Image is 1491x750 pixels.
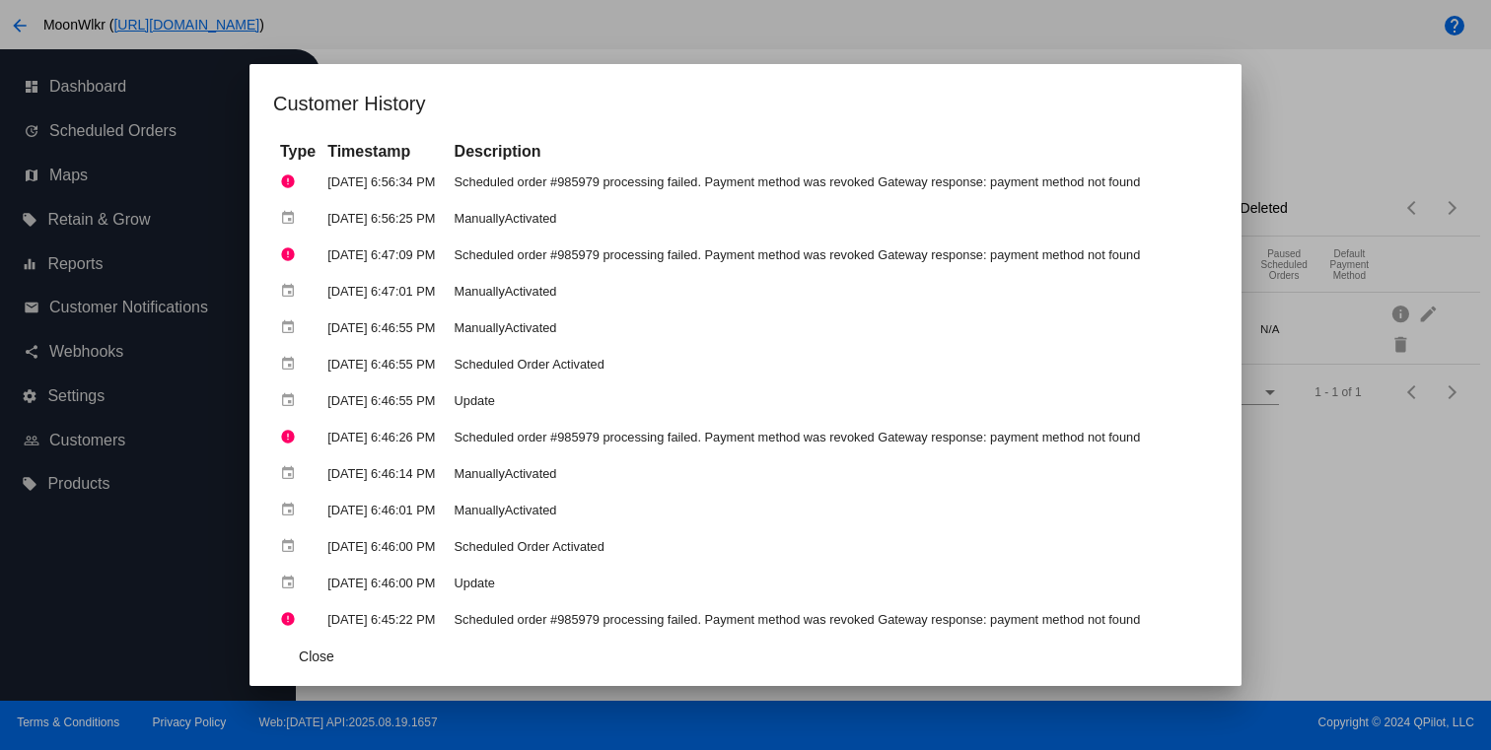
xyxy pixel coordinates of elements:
[322,529,447,564] td: [DATE] 6:46:00 PM
[280,167,304,197] mat-icon: error
[280,239,304,270] mat-icon: error
[280,568,304,598] mat-icon: event
[322,274,447,308] td: [DATE] 6:47:01 PM
[322,602,447,637] td: [DATE] 6:45:22 PM
[450,238,1216,272] td: Scheduled order #985979 processing failed. Payment method was revoked Gateway response: payment m...
[280,385,304,416] mat-icon: event
[322,141,447,163] th: Timestamp
[450,141,1216,163] th: Description
[322,310,447,345] td: [DATE] 6:46:55 PM
[273,88,1218,119] h1: Customer History
[450,566,1216,600] td: Update
[450,310,1216,345] td: ManuallyActivated
[450,602,1216,637] td: Scheduled order #985979 processing failed. Payment method was revoked Gateway response: payment m...
[450,165,1216,199] td: Scheduled order #985979 processing failed. Payment method was revoked Gateway response: payment m...
[450,274,1216,308] td: ManuallyActivated
[280,312,304,343] mat-icon: event
[280,604,304,635] mat-icon: error
[450,201,1216,236] td: ManuallyActivated
[322,456,447,491] td: [DATE] 6:46:14 PM
[280,203,304,234] mat-icon: event
[322,165,447,199] td: [DATE] 6:56:34 PM
[280,531,304,562] mat-icon: event
[450,529,1216,564] td: Scheduled Order Activated
[322,347,447,381] td: [DATE] 6:46:55 PM
[322,238,447,272] td: [DATE] 6:47:09 PM
[280,495,304,525] mat-icon: event
[322,201,447,236] td: [DATE] 6:56:25 PM
[280,458,304,489] mat-icon: event
[322,566,447,600] td: [DATE] 6:46:00 PM
[450,347,1216,381] td: Scheduled Order Activated
[275,141,320,163] th: Type
[450,383,1216,418] td: Update
[450,420,1216,454] td: Scheduled order #985979 processing failed. Payment method was revoked Gateway response: payment m...
[322,493,447,527] td: [DATE] 6:46:01 PM
[322,383,447,418] td: [DATE] 6:46:55 PM
[322,420,447,454] td: [DATE] 6:46:26 PM
[280,422,304,452] mat-icon: error
[450,493,1216,527] td: ManuallyActivated
[450,456,1216,491] td: ManuallyActivated
[280,349,304,379] mat-icon: event
[280,276,304,307] mat-icon: event
[273,639,360,674] button: Close dialog
[299,648,334,664] span: Close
